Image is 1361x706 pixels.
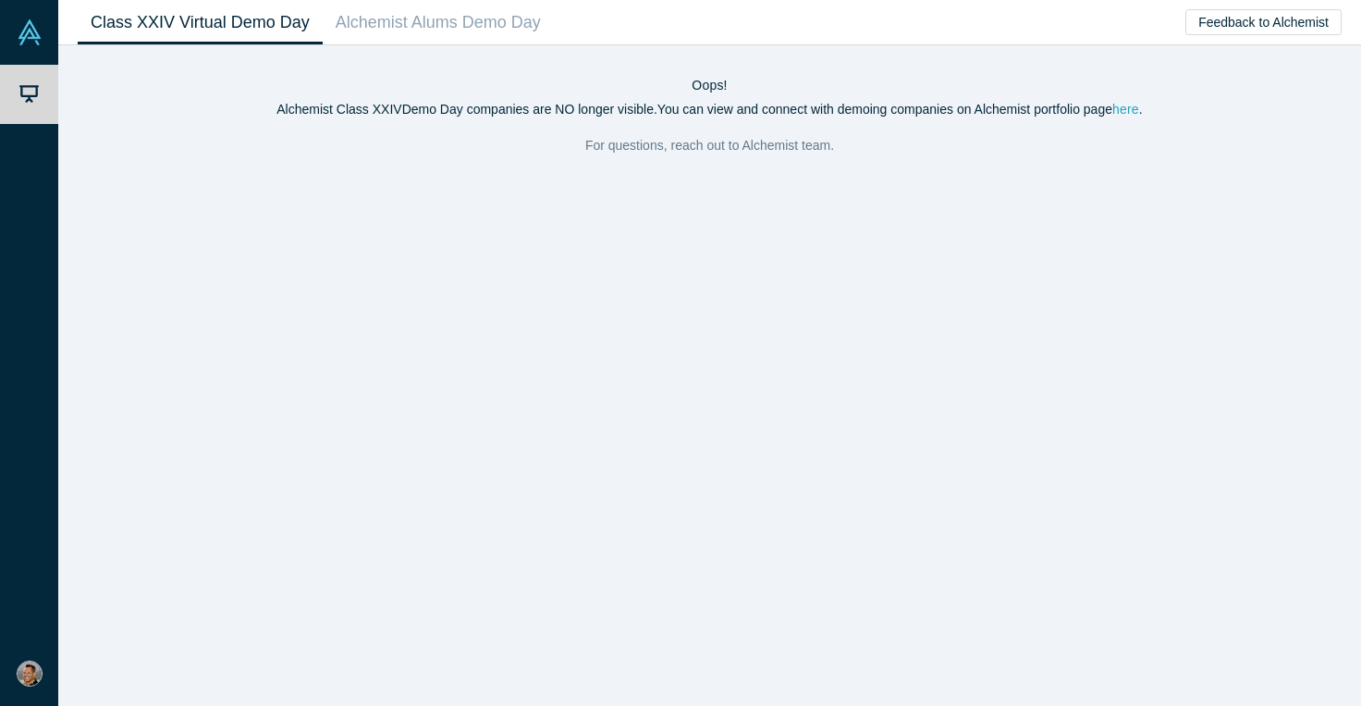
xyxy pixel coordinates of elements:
[17,661,43,687] img: Peter Giordano's Account
[78,1,323,44] a: Class XXIV Virtual Demo Day
[17,19,43,45] img: Alchemist Vault Logo
[1112,102,1139,117] a: here
[78,132,1342,158] p: For questions, reach out to Alchemist team.
[1185,9,1342,35] button: Feedback to Alchemist
[78,78,1342,93] h4: Oops!
[323,1,554,44] a: Alchemist Alums Demo Day
[78,100,1342,119] p: Alchemist Class XXIV Demo Day companies are NO longer visible. You can view and connect with demo...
